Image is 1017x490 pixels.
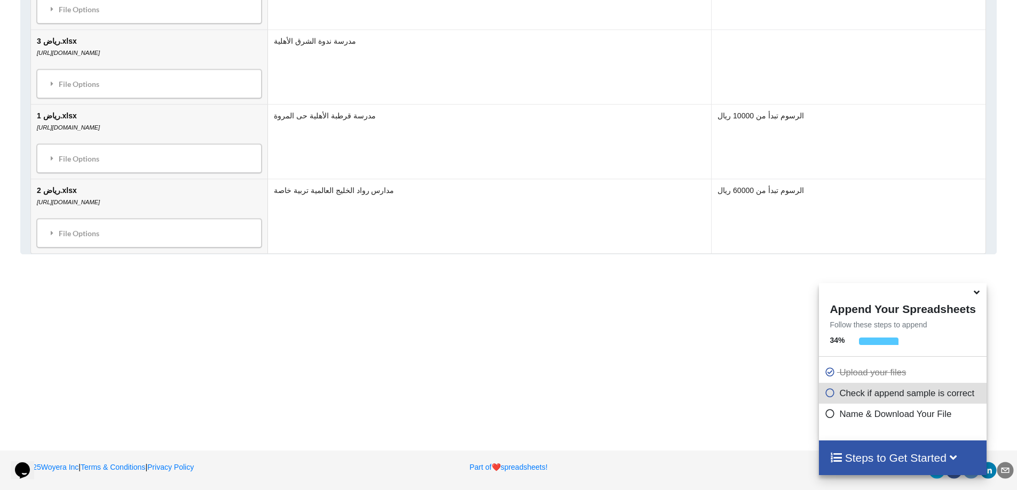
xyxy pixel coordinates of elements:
td: الرسوم تبدأ من 60000 ريال [712,179,986,253]
div: File Options [40,73,258,95]
a: Terms & Conditions [81,463,145,471]
a: 2025Woyera Inc [12,463,79,471]
iframe: chat widget [11,447,45,479]
p: Follow these steps to append [819,319,986,330]
a: Privacy Policy [147,463,194,471]
h4: Append Your Spreadsheets [819,300,986,316]
div: File Options [40,147,258,170]
i: [URL][DOMAIN_NAME] [37,199,100,205]
td: مدرسة ندوة الشرق الأهلية [267,29,711,104]
div: File Options [40,222,258,244]
td: مدرسة قرطبة الأهلية حى المروة [267,104,711,179]
td: رياض 1.xlsx [31,104,267,179]
span: heart [492,463,501,471]
p: Name & Download Your File [824,407,983,421]
td: رياض 2.xlsx [31,179,267,253]
td: رياض 3.xlsx [31,29,267,104]
td: الرسوم تبدأ من 10000 ريال [712,104,986,179]
h4: Steps to Get Started [830,451,975,464]
b: 34 % [830,336,845,344]
i: [URL][DOMAIN_NAME] [37,124,100,131]
p: | | [12,462,334,472]
a: Part ofheartspreadsheets! [469,463,547,471]
p: Check if append sample is correct [824,387,983,400]
div: linkedin [980,462,997,479]
p: Upload your files [824,366,983,379]
i: [URL][DOMAIN_NAME] [37,50,100,56]
td: مدارس رواد الخليج العالمية تربية خاصة [267,179,711,253]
